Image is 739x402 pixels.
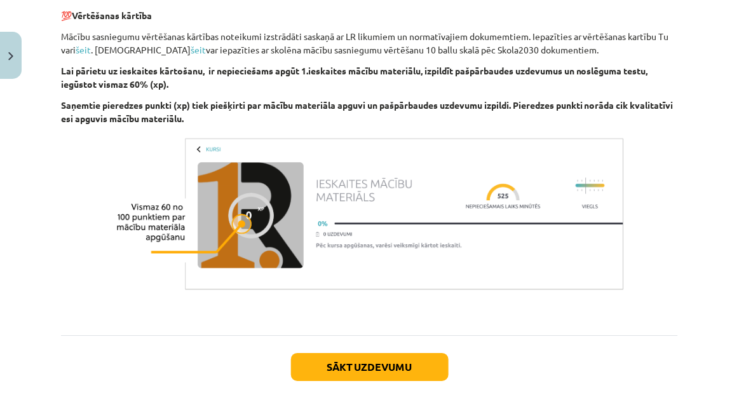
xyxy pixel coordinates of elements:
[8,52,13,60] img: icon-close-lesson-0947bae3869378f0d4975bcd49f059093ad1ed9edebbc8119c70593378902aed.svg
[291,353,449,381] button: Sākt uzdevumu
[72,10,152,21] b: Vērtēšanas kārtība
[191,44,206,55] a: šeit
[76,44,91,55] a: šeit
[61,65,648,90] b: Lai pārietu uz ieskaites kārtošanu, ir nepieciešams apgūt 1.ieskaites mācību materiālu, izpildīt ...
[61,99,674,124] b: Saņemtie pieredzes punkti (xp) tiek piešķirti par mācību materiāla apguvi un pašpārbaudes uzdevum...
[61,30,678,57] p: Mācību sasniegumu vērtēšanas kārtības noteikumi izstrādāti saskaņā ar LR likumiem un normatīvajie...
